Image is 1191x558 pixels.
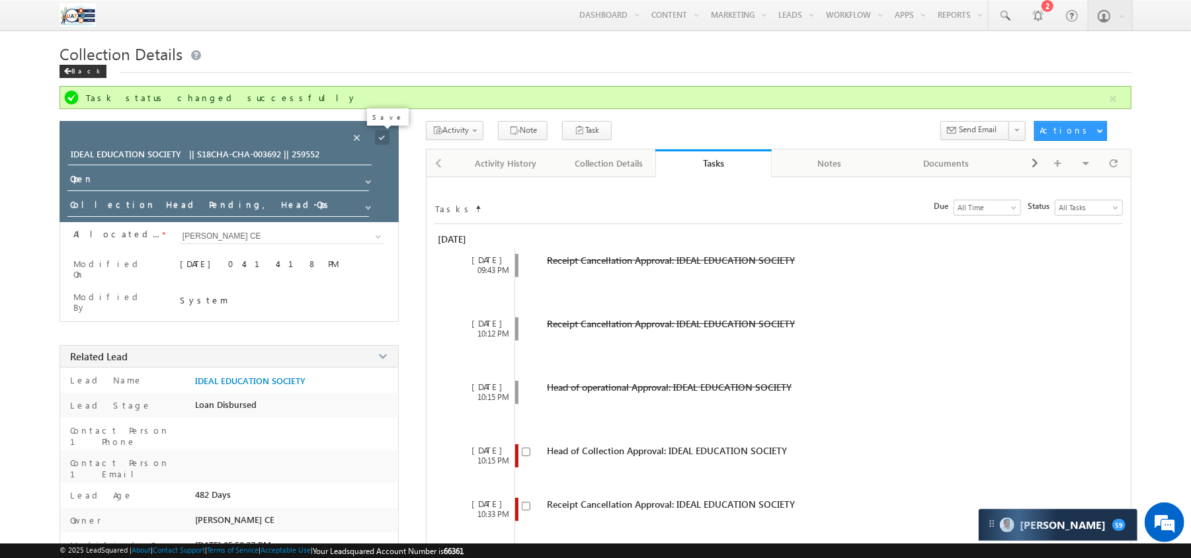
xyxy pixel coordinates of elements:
a: Documents [888,149,1005,177]
div: Documents [899,155,993,171]
span: Your Leadsquared Account Number is [313,546,464,556]
p: Save [372,112,403,122]
a: IDEAL EDUCATION SOCIETY [195,376,306,386]
div: Chat with us now [69,69,222,87]
label: Allocated To [73,229,162,239]
a: Show All Items [368,230,385,243]
div: [DATE] 04:14:18 PM [180,258,385,276]
span: Status [1028,201,1055,211]
div: Tasks [665,157,762,169]
button: Activity [426,121,483,140]
div: [DATE] [441,254,514,265]
button: Actions [1034,121,1107,141]
div: [DATE] [441,498,514,509]
div: Minimize live chat window [217,7,249,38]
img: Custom Logo [60,3,96,26]
input: Type to Search [180,229,385,244]
div: Collection Details [575,155,643,171]
div: carter-dragCarter[PERSON_NAME]59 [978,508,1138,541]
div: [DATE] [434,231,514,247]
span: Sort Timeline [475,200,481,212]
div: 10:15 PM [441,456,514,465]
label: Modified By [73,292,162,313]
span: Send Email [959,124,997,136]
span: Due [934,201,954,211]
span: Related Lead [70,350,128,363]
button: Note [498,121,548,140]
span: Receipt Cancellation Approval: IDEAL EDUCATION SOCIETY [547,498,795,510]
span: All Time [954,202,1017,214]
span: Receipt Cancellation Approval: IDEAL EDUCATION SOCIETY [547,317,795,330]
textarea: Type your message and hit 'Enter' [17,122,241,395]
button: Task [562,121,612,140]
input: Opportunity Name Opportunity Name [68,147,372,165]
label: Contact Person 1 Email [67,457,186,479]
div: Task status changed successfully [86,92,1108,103]
span: Head of operational Approval: IDEAL EDUCATION SOCIETY [547,381,792,393]
a: Notes [772,149,888,177]
div: Issue receipt [1016,155,1110,171]
span: 66361 [444,546,464,556]
div: 09:43 PM [441,265,514,275]
a: All Tasks [1055,200,1123,216]
a: Contact Support [153,545,205,554]
span: [DATE] 05:50:27 PM [195,539,271,550]
img: d_60004797649_company_0_60004797649 [22,69,56,87]
a: Show All Items [358,198,375,211]
label: Modified On [73,259,162,280]
div: Back [60,65,106,78]
a: About [132,545,151,554]
a: Terms of Service [207,545,259,554]
div: [DATE] [441,444,514,456]
span: Collection Details [60,43,183,64]
label: Contact Person 1 Phone [67,424,186,447]
a: Activity History [448,149,564,177]
label: Lead Stage [67,399,151,411]
a: All Time [954,200,1021,216]
td: Tasks [434,200,474,215]
label: Lead Age [67,489,133,500]
span: [PERSON_NAME] CE [195,514,274,525]
span: 59 [1112,519,1126,531]
a: Tasks [655,149,772,177]
em: Start Chat [180,407,240,425]
div: Actions [1040,124,1092,136]
a: Issue receipt [1005,149,1122,177]
span: All Tasks [1055,202,1119,214]
span: © 2025 LeadSquared | | | | | [60,545,464,556]
a: Acceptable Use [261,545,311,554]
label: Owner [67,514,101,526]
a: Show All Items [358,172,375,185]
div: System [180,294,385,305]
button: Send Email [940,121,1010,140]
div: 10:12 PM [441,329,514,339]
input: Status [67,171,369,191]
div: 10:15 PM [441,392,514,402]
a: Collection Details [565,149,655,177]
div: Activity History [458,155,552,171]
span: Receipt Cancellation Approval: IDEAL EDUCATION SOCIETY [547,254,795,266]
div: Notes [782,155,876,171]
div: [DATE] [441,317,514,329]
span: Loan Disbursed [195,399,257,410]
label: Lead Name [67,374,143,385]
label: Modified On [67,539,161,551]
div: [DATE] [441,381,514,392]
span: Head of Collection Approval: IDEAL EDUCATION SOCIETY [547,444,787,457]
div: 10:33 PM [441,509,514,519]
span: 482 Days [195,489,231,500]
input: Stage [67,196,369,217]
span: Activity [442,125,469,135]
